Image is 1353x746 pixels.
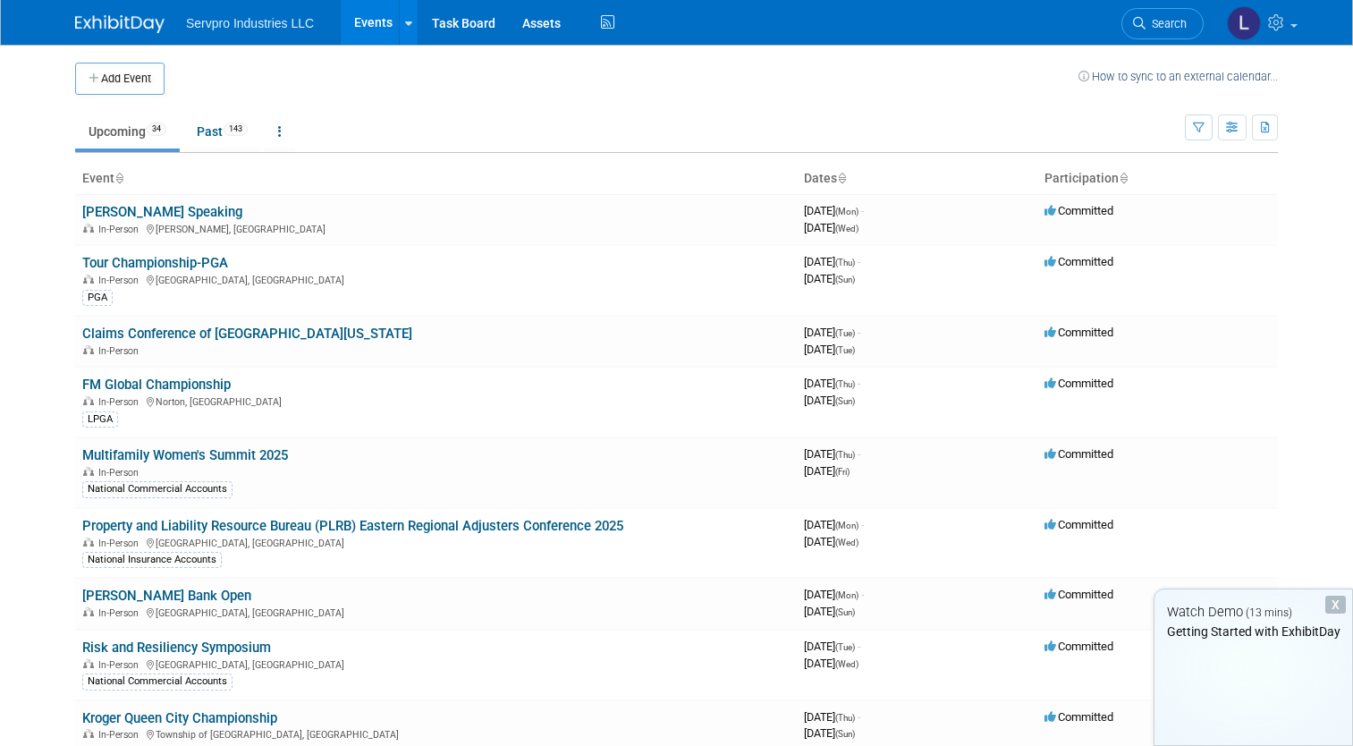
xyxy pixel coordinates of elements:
[858,447,860,461] span: -
[83,729,94,738] img: In-Person Event
[83,538,94,547] img: In-Person Event
[804,326,860,339] span: [DATE]
[835,396,855,406] span: (Sun)
[835,467,850,477] span: (Fri)
[804,272,855,285] span: [DATE]
[82,605,790,619] div: [GEOGRAPHIC_DATA], [GEOGRAPHIC_DATA]
[82,447,288,463] a: Multifamily Women's Summit 2025
[83,224,94,233] img: In-Person Event
[835,521,858,530] span: (Mon)
[1146,17,1187,30] span: Search
[835,607,855,617] span: (Sun)
[114,171,123,185] a: Sort by Event Name
[858,640,860,653] span: -
[98,467,144,479] span: In-Person
[858,377,860,390] span: -
[861,204,864,217] span: -
[861,518,864,531] span: -
[1121,8,1204,39] a: Search
[98,729,144,741] span: In-Person
[835,713,855,723] span: (Thu)
[804,710,860,724] span: [DATE]
[858,326,860,339] span: -
[82,674,233,690] div: National Commercial Accounts
[98,396,144,408] span: In-Person
[82,326,412,342] a: Claims Conference of [GEOGRAPHIC_DATA][US_STATE]
[835,275,855,284] span: (Sun)
[1037,164,1278,194] th: Participation
[82,377,231,393] a: FM Global Championship
[1154,603,1352,622] div: Watch Demo
[82,255,228,271] a: Tour Championship-PGA
[835,450,855,460] span: (Thu)
[98,345,144,357] span: In-Person
[835,729,855,739] span: (Sun)
[82,481,233,497] div: National Commercial Accounts
[804,377,860,390] span: [DATE]
[835,224,858,233] span: (Wed)
[83,659,94,668] img: In-Person Event
[82,657,790,671] div: [GEOGRAPHIC_DATA], [GEOGRAPHIC_DATA]
[861,588,864,601] span: -
[75,63,165,95] button: Add Event
[1078,70,1278,83] a: How to sync to an external calendar...
[804,255,860,268] span: [DATE]
[98,607,144,619] span: In-Person
[186,16,314,30] span: Servpro Industries LLC
[98,659,144,671] span: In-Person
[835,379,855,389] span: (Thu)
[804,726,855,740] span: [DATE]
[75,15,165,33] img: ExhibitDay
[82,535,790,549] div: [GEOGRAPHIC_DATA], [GEOGRAPHIC_DATA]
[98,224,144,235] span: In-Person
[835,258,855,267] span: (Thu)
[1227,6,1261,40] img: Lacey Reed
[1044,326,1113,339] span: Committed
[804,394,855,407] span: [DATE]
[804,204,864,217] span: [DATE]
[83,275,94,284] img: In-Person Event
[82,640,271,656] a: Risk and Resiliency Symposium
[1044,447,1113,461] span: Committed
[1325,596,1346,614] div: Dismiss
[835,345,855,355] span: (Tue)
[804,535,858,548] span: [DATE]
[837,171,846,185] a: Sort by Start Date
[1044,710,1113,724] span: Committed
[224,123,248,136] span: 143
[835,328,855,338] span: (Tue)
[804,588,864,601] span: [DATE]
[835,590,858,600] span: (Mon)
[147,123,166,136] span: 34
[1119,171,1128,185] a: Sort by Participation Type
[804,518,864,531] span: [DATE]
[82,221,790,235] div: [PERSON_NAME], [GEOGRAPHIC_DATA]
[83,345,94,354] img: In-Person Event
[835,207,858,216] span: (Mon)
[183,114,261,148] a: Past143
[1154,623,1352,640] div: Getting Started with ExhibitDay
[804,605,855,618] span: [DATE]
[835,659,858,669] span: (Wed)
[1044,518,1113,531] span: Committed
[75,164,797,194] th: Event
[82,394,790,408] div: Norton, [GEOGRAPHIC_DATA]
[835,538,858,547] span: (Wed)
[82,272,790,286] div: [GEOGRAPHIC_DATA], [GEOGRAPHIC_DATA]
[82,710,277,726] a: Kroger Queen City Championship
[83,467,94,476] img: In-Person Event
[82,552,222,568] div: National Insurance Accounts
[98,275,144,286] span: In-Person
[98,538,144,549] span: In-Person
[82,726,790,741] div: Township of [GEOGRAPHIC_DATA], [GEOGRAPHIC_DATA]
[83,396,94,405] img: In-Person Event
[82,518,623,534] a: Property and Liability Resource Bureau (PLRB) Eastern Regional Adjusters Conference 2025
[804,343,855,356] span: [DATE]
[75,114,180,148] a: Upcoming34
[1246,606,1292,619] span: (13 mins)
[1044,588,1113,601] span: Committed
[804,640,860,653] span: [DATE]
[82,411,118,428] div: LPGA
[82,588,251,604] a: [PERSON_NAME] Bank Open
[804,221,858,234] span: [DATE]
